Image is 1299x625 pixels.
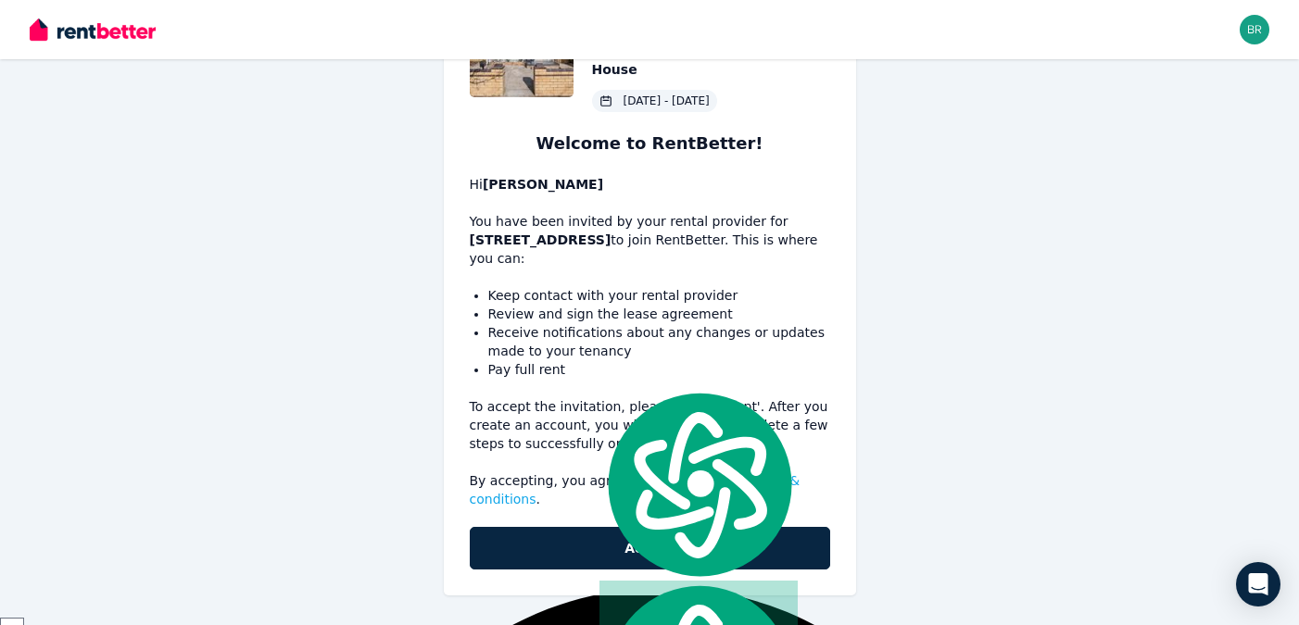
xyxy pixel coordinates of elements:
[1240,15,1269,44] img: brennacurtain@gmail.com
[470,177,604,192] span: Hi
[30,16,156,44] img: RentBetter
[488,286,830,305] li: Keep contact with your rental provider
[470,471,830,508] p: By accepting, you agree to the RentBetter .
[599,388,798,581] img: logo.svg
[470,131,830,156] h1: Welcome to RentBetter!
[624,94,710,108] span: [DATE] - [DATE]
[470,232,612,247] b: [STREET_ADDRESS]
[592,60,754,79] p: House
[470,175,830,268] p: You have been invited by your rental provider for to join RentBetter. This is where you can:
[470,527,830,569] button: Accept
[488,305,830,323] li: Review and sign the lease agreement
[483,177,603,192] b: [PERSON_NAME]
[488,360,830,379] li: Pay full rent
[488,323,830,360] li: Receive notifications about any changes or updates made to your tenancy
[470,397,830,453] p: To accept the invitation, please click 'Accept'. After you create an account, you will be asked t...
[1236,562,1280,606] div: Open Intercom Messenger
